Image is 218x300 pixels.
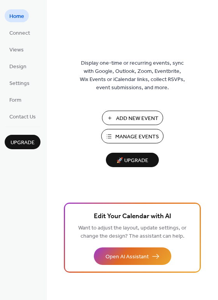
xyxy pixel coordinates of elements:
[5,110,40,123] a: Contact Us
[5,26,35,39] a: Connect
[5,76,34,89] a: Settings
[9,29,30,37] span: Connect
[5,9,29,22] a: Home
[111,155,154,166] span: 🚀 Upgrade
[101,129,163,143] button: Manage Events
[9,96,21,104] span: Form
[5,93,26,106] a: Form
[5,135,40,149] button: Upgrade
[9,46,24,54] span: Views
[94,211,171,222] span: Edit Your Calendar with AI
[5,60,31,72] a: Design
[116,115,158,123] span: Add New Event
[80,59,185,92] span: Display one-time or recurring events, sync with Google, Outlook, Zoom, Eventbrite, Wix Events or ...
[102,111,163,125] button: Add New Event
[9,79,30,88] span: Settings
[9,113,36,121] span: Contact Us
[5,43,28,56] a: Views
[9,12,24,21] span: Home
[115,133,159,141] span: Manage Events
[11,139,35,147] span: Upgrade
[105,253,149,261] span: Open AI Assistant
[9,63,26,71] span: Design
[106,153,159,167] button: 🚀 Upgrade
[94,247,171,265] button: Open AI Assistant
[78,223,186,242] span: Want to adjust the layout, update settings, or change the design? The assistant can help.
